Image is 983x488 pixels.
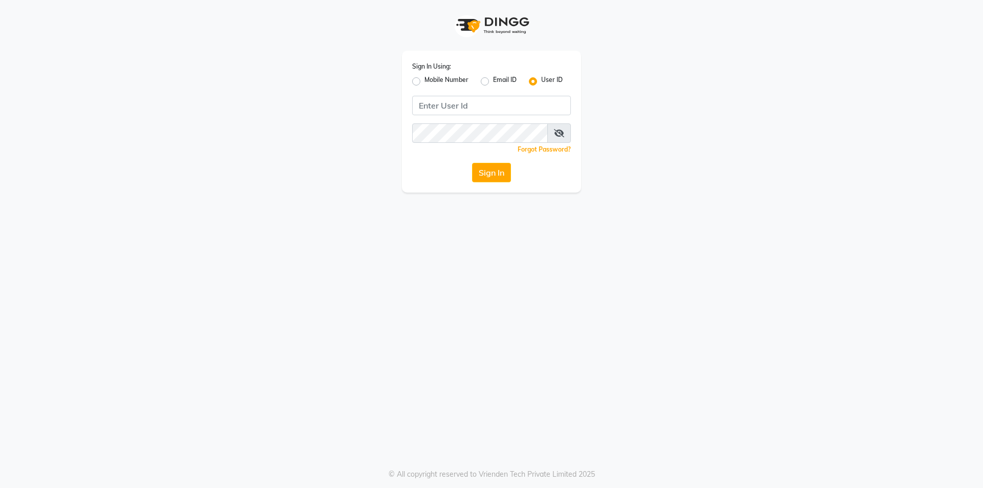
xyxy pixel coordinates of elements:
label: User ID [541,75,563,88]
label: Mobile Number [424,75,468,88]
a: Forgot Password? [518,145,571,153]
label: Email ID [493,75,517,88]
label: Sign In Using: [412,62,451,71]
input: Username [412,123,548,143]
button: Sign In [472,163,511,182]
img: logo1.svg [451,10,532,40]
input: Username [412,96,571,115]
